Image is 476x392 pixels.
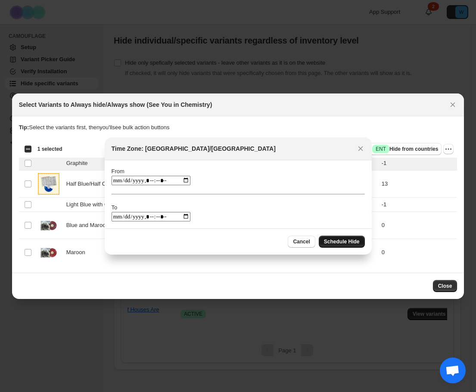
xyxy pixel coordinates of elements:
[379,212,457,239] td: 0
[376,146,386,152] span: ENT
[112,168,124,174] label: From
[66,221,114,230] span: Blue and Maroon
[433,280,457,292] button: Close
[38,215,59,236] img: marooncarly.png
[379,197,457,212] td: -1
[355,143,367,155] button: Close
[66,248,90,257] span: Maroon
[438,283,452,289] span: Close
[66,159,93,168] span: Graphite
[66,200,146,209] span: Light Blue with Cream Splatter
[112,204,118,211] label: To
[293,238,310,245] span: Cancel
[372,145,438,153] span: Hide from countries
[37,146,62,152] span: 1 selected
[19,100,212,109] h2: Select Variants to Always hide/Always show (See You in Chemistry)
[19,123,457,132] p: Select the variants first, then you'll see bulk action buttons
[112,144,276,153] h2: Time Zone: [GEOGRAPHIC_DATA]/[GEOGRAPHIC_DATA]
[369,143,442,155] button: SuccessENTHide from countries
[447,99,459,111] button: Close
[38,173,59,195] img: post_56.jpg
[66,180,124,188] span: Half Blue/Half Cream
[38,242,59,263] img: red.png
[443,144,454,154] button: More actions
[319,236,365,248] button: Schedule Hide
[379,170,457,197] td: 13
[19,124,29,131] strong: Tip:
[440,358,466,383] div: Open chat
[324,238,360,245] span: Schedule Hide
[288,236,315,248] button: Cancel
[379,156,457,170] td: -1
[379,239,457,266] td: 0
